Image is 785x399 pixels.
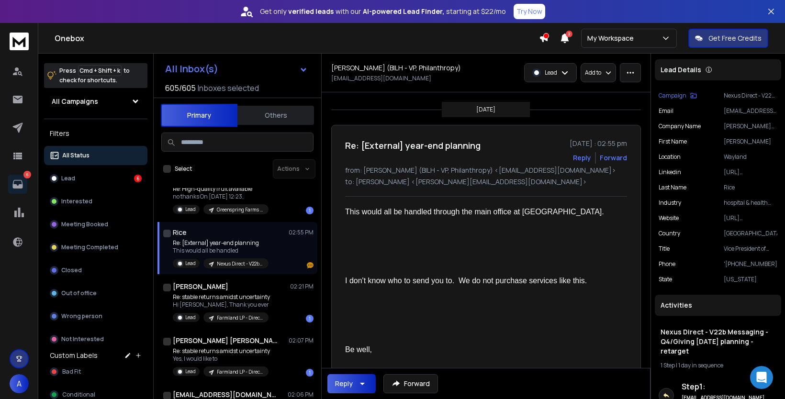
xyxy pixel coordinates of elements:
[217,260,263,267] p: Nexus Direct - V22b Messaging - Q4/Giving [DATE] planning - retarget
[724,168,777,176] p: [URL][DOMAIN_NAME][PERSON_NAME]
[44,127,147,140] h3: Filters
[587,33,638,43] p: My Workspace
[260,7,506,16] p: Get only with our starting at $22/mo
[331,63,461,73] h1: [PERSON_NAME] (BILH - VP, Philanthropy)
[10,374,29,393] button: A
[659,138,687,145] p: First Name
[78,65,122,76] span: Cmd + Shift + k
[50,351,98,360] h3: Custom Labels
[659,276,672,283] p: State
[173,355,270,363] p: Yes, I would like to
[327,374,376,393] button: Reply
[59,66,130,85] p: Press to check for shortcuts.
[476,106,495,113] p: [DATE]
[173,282,228,291] h1: [PERSON_NAME]
[659,168,681,176] p: linkedin
[173,239,269,247] p: Re: [External] year-end planning
[173,301,270,309] p: Hi [PERSON_NAME], Thank you ever
[659,230,680,237] p: Country
[44,330,147,349] button: Not Interested
[383,374,438,393] button: Forward
[61,312,102,320] p: Wrong person
[661,65,701,75] p: Lead Details
[44,146,147,165] button: All Status
[173,336,278,345] h1: [PERSON_NAME] [PERSON_NAME]
[678,361,723,369] span: 1 day in sequence
[61,289,97,297] p: Out of office
[724,107,777,115] p: [EMAIL_ADDRESS][DOMAIN_NAME]
[545,69,557,77] p: Lead
[661,362,775,369] div: |
[363,7,444,16] strong: AI-powered Lead Finder,
[345,275,619,287] div: I don't know who to send you to. We do not purchase services like this.
[185,314,196,321] p: Lead
[290,283,314,290] p: 02:21 PM
[61,221,108,228] p: Meeting Booked
[44,215,147,234] button: Meeting Booked
[659,214,679,222] p: website
[61,244,118,251] p: Meeting Completed
[688,29,768,48] button: Get Free Credits
[55,33,539,44] h1: Onebox
[724,214,777,222] p: [URL][DOMAIN_NAME]
[345,344,619,355] div: Be well,
[306,207,314,214] div: 1
[724,122,777,130] p: [PERSON_NAME][GEOGRAPHIC_DATA]-[GEOGRAPHIC_DATA]
[570,139,627,148] p: [DATE] : 02:55 pm
[708,33,762,43] p: Get Free Credits
[217,368,263,376] p: Farmland LP - Direct Channel - [PERSON_NAME]
[724,276,777,283] p: [US_STATE]
[573,153,591,163] button: Reply
[217,314,263,321] p: Farmland LP - Direct Channel - Rani
[724,92,777,100] p: Nexus Direct - V22b Messaging - Q4/Giving [DATE] planning - retarget
[659,153,681,161] p: location
[331,75,431,82] p: [EMAIL_ADDRESS][DOMAIN_NAME]
[514,4,545,19] button: Try Now
[659,92,686,100] p: Campaign
[289,229,314,236] p: 02:55 PM
[61,266,82,274] p: Closed
[173,247,269,255] p: This would all be handled
[10,33,29,50] img: logo
[655,295,781,316] div: Activities
[659,122,701,130] p: Company Name
[724,199,777,207] p: hospital & health care
[600,153,627,163] div: Forward
[289,337,314,344] p: 02:07 PM
[237,105,314,126] button: Others
[44,307,147,326] button: Wrong person
[61,175,75,182] p: Lead
[345,139,481,152] h1: Re: [External] year-end planning
[44,169,147,188] button: Lead6
[306,369,314,377] div: 1
[724,184,777,191] p: Rice
[345,166,627,175] p: from: [PERSON_NAME] (BILH - VP, Philanthropy) <[EMAIL_ADDRESS][DOMAIN_NAME]>
[659,245,670,253] p: title
[173,347,270,355] p: Re: stable returns amidst uncertainty
[157,59,315,78] button: All Inbox(s)
[661,327,775,356] h1: Nexus Direct - V22b Messaging - Q4/Giving [DATE] planning - retarget
[44,92,147,111] button: All Campaigns
[724,153,777,161] p: Wayland
[44,192,147,211] button: Interested
[185,260,196,267] p: Lead
[185,368,196,375] p: Lead
[659,199,681,207] p: industry
[288,7,334,16] strong: verified leads
[23,171,31,178] p: 6
[173,185,269,193] p: Re: High-quality fruit available
[44,261,147,280] button: Closed
[173,228,187,237] h1: Rice
[173,293,270,301] p: Re: stable returns amidst uncertainty
[134,175,142,182] div: 6
[62,391,95,399] span: Conditional
[659,107,673,115] p: Email
[52,97,98,106] h1: All Campaigns
[173,193,269,200] p: no thanks On [DATE] 12:23,
[61,335,104,343] p: Not Interested
[345,206,619,218] div: This would all be handled through the main office at [GEOGRAPHIC_DATA].
[165,64,218,74] h1: All Inbox(s)
[724,230,777,237] p: [GEOGRAPHIC_DATA]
